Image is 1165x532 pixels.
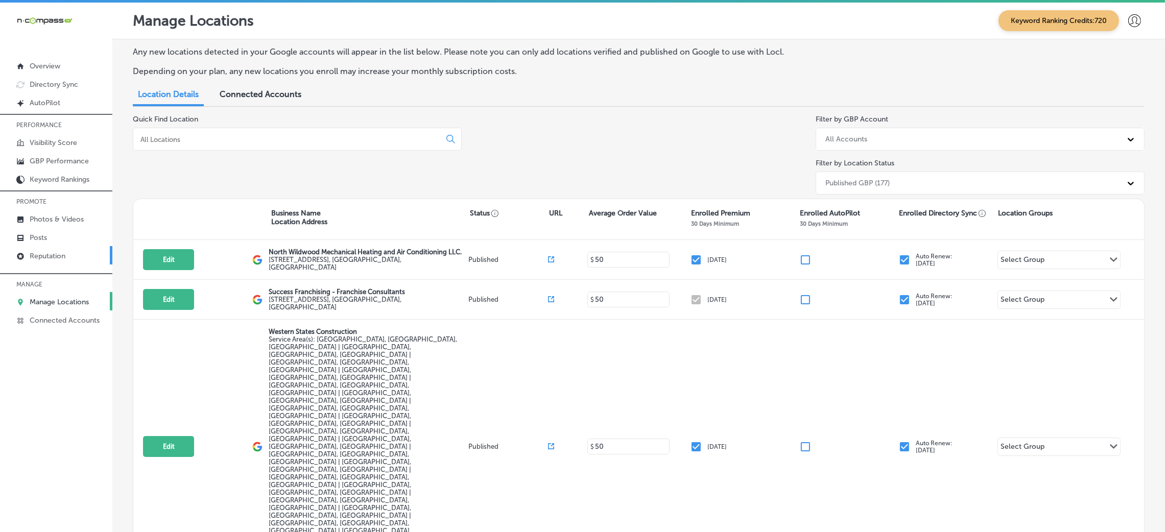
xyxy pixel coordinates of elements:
p: Published [468,443,548,450]
div: Select Group [1001,295,1044,307]
p: Visibility Score [30,138,77,147]
label: Filter by Location Status [816,159,894,167]
p: [DATE] [707,256,727,263]
p: Published [468,256,548,263]
img: logo [252,295,263,305]
div: Published GBP (177) [825,179,890,187]
p: Enrolled AutoPilot [800,209,860,217]
p: Any new locations detected in your Google accounts will appear in the list below. Please note you... [133,47,791,57]
p: 30 Days Minimum [691,220,739,227]
p: Average Order Value [589,209,657,217]
p: Western States Construction [269,328,466,335]
p: Overview [30,62,60,70]
button: Edit [143,436,194,457]
label: Quick Find Location [133,115,198,124]
p: Business Name Location Address [271,209,327,226]
span: Keyword Ranking Credits: 720 [998,10,1119,31]
span: Connected Accounts [220,89,301,99]
div: Select Group [1001,255,1044,267]
input: All Locations [139,135,438,144]
p: Success Franchising - Franchise Consultants [269,288,466,296]
div: All Accounts [825,135,867,143]
button: Edit [143,249,194,270]
p: Auto Renew: [DATE] [916,293,953,307]
p: AutoPilot [30,99,60,107]
p: Published [468,296,548,303]
label: [STREET_ADDRESS] , [GEOGRAPHIC_DATA], [GEOGRAPHIC_DATA] [269,256,466,271]
p: [DATE] [707,296,727,303]
p: Depending on your plan, any new locations you enroll may increase your monthly subscription costs. [133,66,791,76]
span: Location Details [138,89,199,99]
p: $ [590,256,594,263]
p: Enrolled Premium [691,209,750,217]
img: logo [252,255,263,265]
p: GBP Performance [30,157,89,165]
p: Manage Locations [30,298,89,306]
p: Reputation [30,252,65,260]
div: Select Group [1001,442,1044,454]
p: Posts [30,233,47,242]
p: Photos & Videos [30,215,84,224]
button: Edit [143,289,194,310]
img: logo [252,442,263,452]
p: URL [549,209,562,217]
p: Location Groups [998,209,1053,217]
p: Keyword Rankings [30,175,89,184]
label: [STREET_ADDRESS] , [GEOGRAPHIC_DATA], [GEOGRAPHIC_DATA] [269,296,466,311]
p: $ [590,296,594,303]
p: North Wildwood Mechanical Heating and Air Conditioning LLC. [269,248,466,256]
label: Filter by GBP Account [816,115,888,124]
img: 660ab0bf-5cc7-4cb8-ba1c-48b5ae0f18e60NCTV_CLogo_TV_Black_-500x88.png [16,16,73,26]
p: $ [590,443,594,450]
p: 30 Days Minimum [800,220,848,227]
p: Connected Accounts [30,316,100,325]
p: Auto Renew: [DATE] [916,440,953,454]
p: Status [470,209,550,217]
p: Enrolled Directory Sync [899,209,986,217]
p: Directory Sync [30,80,78,89]
p: Manage Locations [133,12,254,29]
p: [DATE] [707,443,727,450]
p: Auto Renew: [DATE] [916,253,953,267]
